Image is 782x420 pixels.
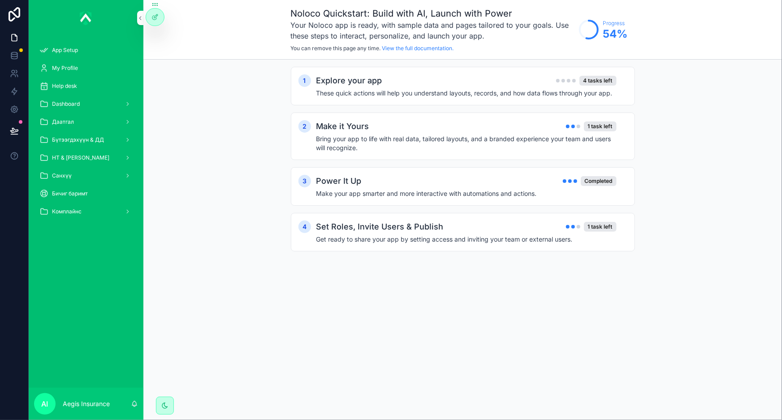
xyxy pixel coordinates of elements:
[291,20,575,41] h3: Your Noloco app is ready, with sample data and pages tailored to your goals. Use these steps to i...
[42,398,48,409] span: AI
[52,47,78,54] span: App Setup
[34,168,138,184] a: Санхүү
[52,136,104,143] span: Бүтээгдэхүүн & ДД
[603,27,628,41] span: 54 %
[34,186,138,202] a: Бичиг баримт
[52,100,80,108] span: Dashboard
[34,42,138,58] a: App Setup
[52,208,82,215] span: Комплайнс
[52,154,109,161] span: НТ & [PERSON_NAME]
[52,82,77,90] span: Help desk
[52,118,74,126] span: Даатгал
[34,60,138,76] a: My Profile
[603,20,628,27] span: Progress
[291,7,575,20] h1: Noloco Quickstart: Build with AI, Launch with Power
[34,132,138,148] a: Бүтээгдэхүүн & ДД
[80,11,92,25] img: App logo
[63,399,110,408] p: Aegis Insurance
[34,204,138,220] a: Комплайнс
[29,36,143,231] div: scrollable content
[291,45,381,52] span: You can remove this page any time.
[52,172,72,179] span: Санхүү
[34,114,138,130] a: Даатгал
[34,96,138,112] a: Dashboard
[34,150,138,166] a: НТ & [PERSON_NAME]
[52,65,78,72] span: My Profile
[382,45,454,52] a: View the full documentation.
[52,190,88,197] span: Бичиг баримт
[34,78,138,94] a: Help desk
